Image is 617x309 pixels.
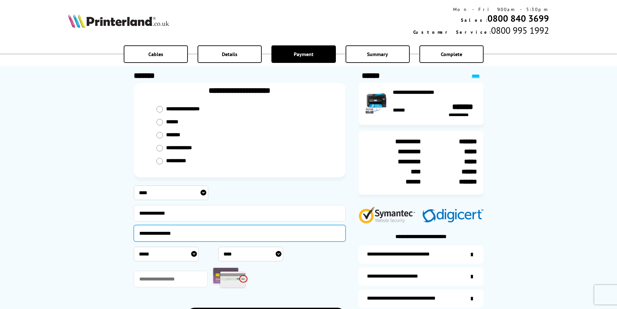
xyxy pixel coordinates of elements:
a: additional-ink [359,245,484,264]
a: 0800 840 3699 [487,12,549,24]
span: Sales: [461,17,487,23]
span: Customer Service: [413,29,491,35]
span: Summary [367,51,388,57]
a: items-arrive [359,267,484,286]
span: Details [222,51,237,57]
img: Printerland Logo [68,14,169,28]
span: Cables [148,51,163,57]
span: 0800 995 1992 [491,24,549,36]
span: Payment [294,51,314,57]
div: Mon - Fri 9:00am - 5:30pm [413,6,549,12]
a: additional-cables [359,290,484,308]
span: Complete [441,51,462,57]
